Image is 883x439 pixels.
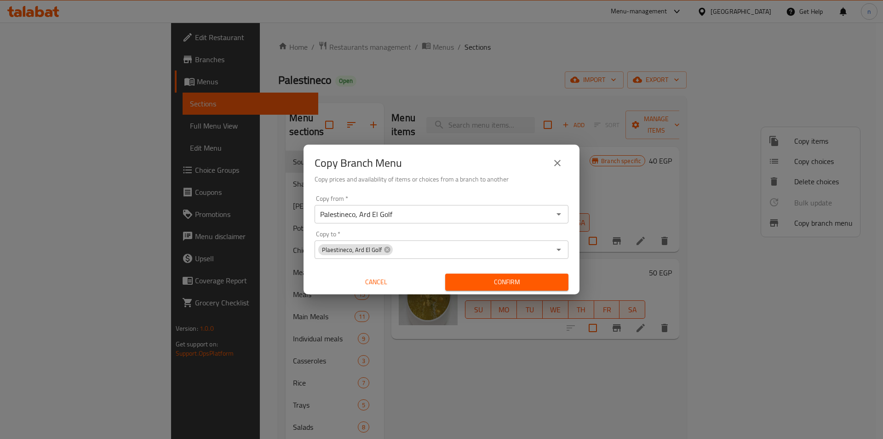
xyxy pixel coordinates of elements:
button: Open [552,208,565,221]
div: Plaestineco, Ard El Golf [318,244,393,255]
button: close [546,152,568,174]
span: Plaestineco, Ard El Golf [318,246,385,254]
h2: Copy Branch Menu [315,156,402,170]
h6: Copy prices and availability of items or choices from a branch to another [315,174,568,184]
span: Cancel [318,276,434,288]
span: Confirm [453,276,561,288]
button: Open [552,243,565,256]
button: Confirm [445,274,568,291]
button: Cancel [315,274,438,291]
